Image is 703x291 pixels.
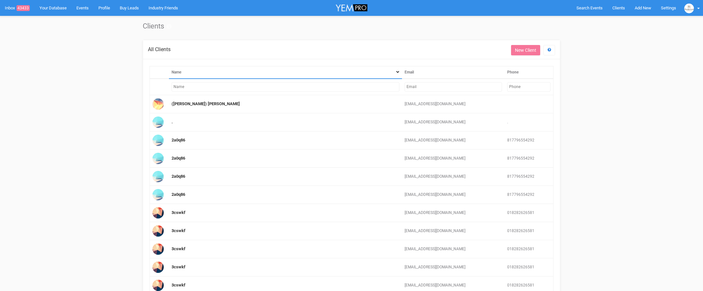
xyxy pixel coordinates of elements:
td: 018282626581 [505,222,553,240]
a: . [172,119,173,124]
a: 2a0q86 [172,192,185,197]
input: Filter by Email [405,82,502,92]
td: [EMAIL_ADDRESS][DOMAIN_NAME] [402,150,505,168]
span: 43433 [17,5,30,11]
input: Filter by Phone [507,82,551,92]
td: [EMAIL_ADDRESS][DOMAIN_NAME] [402,95,505,113]
td: . [505,113,553,131]
td: 018282626581 [505,204,553,222]
img: Profile Image [152,243,164,255]
span: Clients [612,6,625,10]
a: 3cswkf [172,228,185,233]
img: Profile Image [152,207,164,218]
td: [EMAIL_ADDRESS][DOMAIN_NAME] [402,222,505,240]
th: Phone: activate to sort column ascending [505,66,553,79]
td: 817796554292 [505,131,553,150]
input: Filter by Name [172,82,399,92]
a: 3cswkf [172,210,185,215]
td: 018282626581 [505,240,553,258]
img: Profile Image [152,153,164,164]
td: [EMAIL_ADDRESS][DOMAIN_NAME] [402,240,505,258]
img: BGLogo.jpg [684,4,694,13]
td: 817796554292 [505,186,553,204]
img: Profile Image [152,225,164,237]
td: [EMAIL_ADDRESS][DOMAIN_NAME] [402,113,505,131]
span: All Clients [148,46,171,52]
th: Name: activate to sort column descending [169,66,402,79]
img: Profile Image [152,171,164,182]
th: Email: activate to sort column ascending [402,66,505,79]
img: Profile Image [152,117,164,128]
td: 018282626581 [505,258,553,276]
td: [EMAIL_ADDRESS][DOMAIN_NAME] [402,258,505,276]
td: [EMAIL_ADDRESS][DOMAIN_NAME] [402,204,505,222]
a: New Client [511,45,540,55]
td: [EMAIL_ADDRESS][DOMAIN_NAME] [402,168,505,186]
a: 2a0q86 [172,174,185,179]
img: Profile Image [152,280,164,291]
a: 3cswkf [172,283,185,287]
span: Add New [635,6,651,10]
td: [EMAIL_ADDRESS][DOMAIN_NAME] [402,131,505,150]
img: Profile Image [152,189,164,200]
a: 3cswkf [172,246,185,251]
a: 2a0q86 [172,138,185,142]
img: Profile Image [152,135,164,146]
img: Profile Image [152,262,164,273]
a: 3cswkf [172,264,185,269]
td: [EMAIL_ADDRESS][DOMAIN_NAME] [402,186,505,204]
h1: Clients [143,22,560,30]
span: Search Events [576,6,603,10]
td: 817796554292 [505,150,553,168]
img: Profile Image [152,98,164,110]
a: 2a0q86 [172,156,185,161]
a: ([PERSON_NAME]) [PERSON_NAME] [172,101,240,106]
td: 817796554292 [505,168,553,186]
